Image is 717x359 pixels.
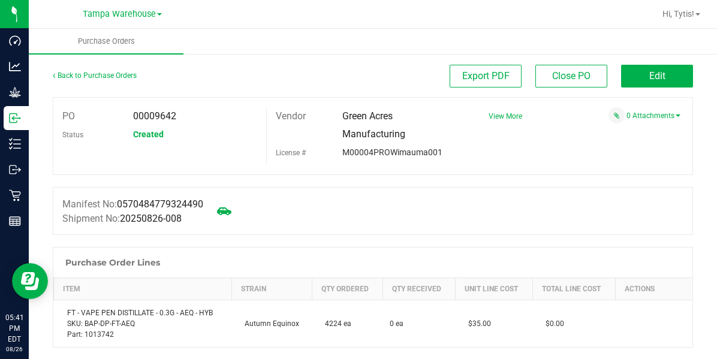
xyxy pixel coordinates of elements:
th: Strain [231,278,312,300]
label: Vendor [276,107,306,125]
inline-svg: Reports [9,215,21,227]
span: Hi, Tytis! [662,9,694,19]
th: Item [54,278,232,300]
button: Edit [621,65,693,88]
span: $0.00 [540,319,564,328]
a: Back to Purchase Orders [53,71,137,80]
span: Tampa Warehouse [83,9,156,19]
iframe: Resource center [12,263,48,299]
a: View More [489,112,522,120]
p: 05:41 PM EDT [5,312,23,345]
label: Status [62,126,83,144]
inline-svg: Dashboard [9,35,21,47]
button: Close PO [535,65,607,88]
th: Qty Received [382,278,455,300]
inline-svg: Retail [9,189,21,201]
span: $35.00 [462,319,491,328]
label: License # [276,144,306,162]
a: Purchase Orders [29,29,183,54]
inline-svg: Inbound [9,112,21,124]
th: Total Line Cost [532,278,615,300]
span: 0 ea [390,318,403,329]
div: FT - VAPE PEN DISTILLATE - 0.3G - AEQ - HYB SKU: BAP-DP-FT-AEQ Part: 1013742 [61,307,225,340]
inline-svg: Inventory [9,138,21,150]
span: Purchase Orders [62,36,151,47]
span: Autumn Equinox [239,319,299,328]
inline-svg: Outbound [9,164,21,176]
a: 0 Attachments [626,111,680,120]
span: Close PO [552,70,591,82]
span: Edit [649,70,665,82]
inline-svg: Grow [9,86,21,98]
span: Export PDF [462,70,510,82]
span: 0570484779324490 [117,198,203,210]
h1: Purchase Order Lines [65,258,160,267]
label: PO [62,107,75,125]
th: Unit Line Cost [455,278,532,300]
th: Qty Ordered [312,278,382,300]
span: 4224 ea [319,319,351,328]
label: Manifest No: [62,197,203,212]
span: 20250826-008 [120,213,182,224]
inline-svg: Analytics [9,61,21,73]
span: Mark as not Arrived [212,199,236,223]
span: M00004PROWimauma001 [342,147,442,157]
span: Created [133,129,164,139]
label: Shipment No: [62,212,182,226]
span: 00009642 [133,110,176,122]
th: Actions [615,278,692,300]
span: Attach a document [608,107,625,123]
p: 08/26 [5,345,23,354]
span: Green Acres Manufacturing [342,110,405,140]
button: Export PDF [450,65,522,88]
